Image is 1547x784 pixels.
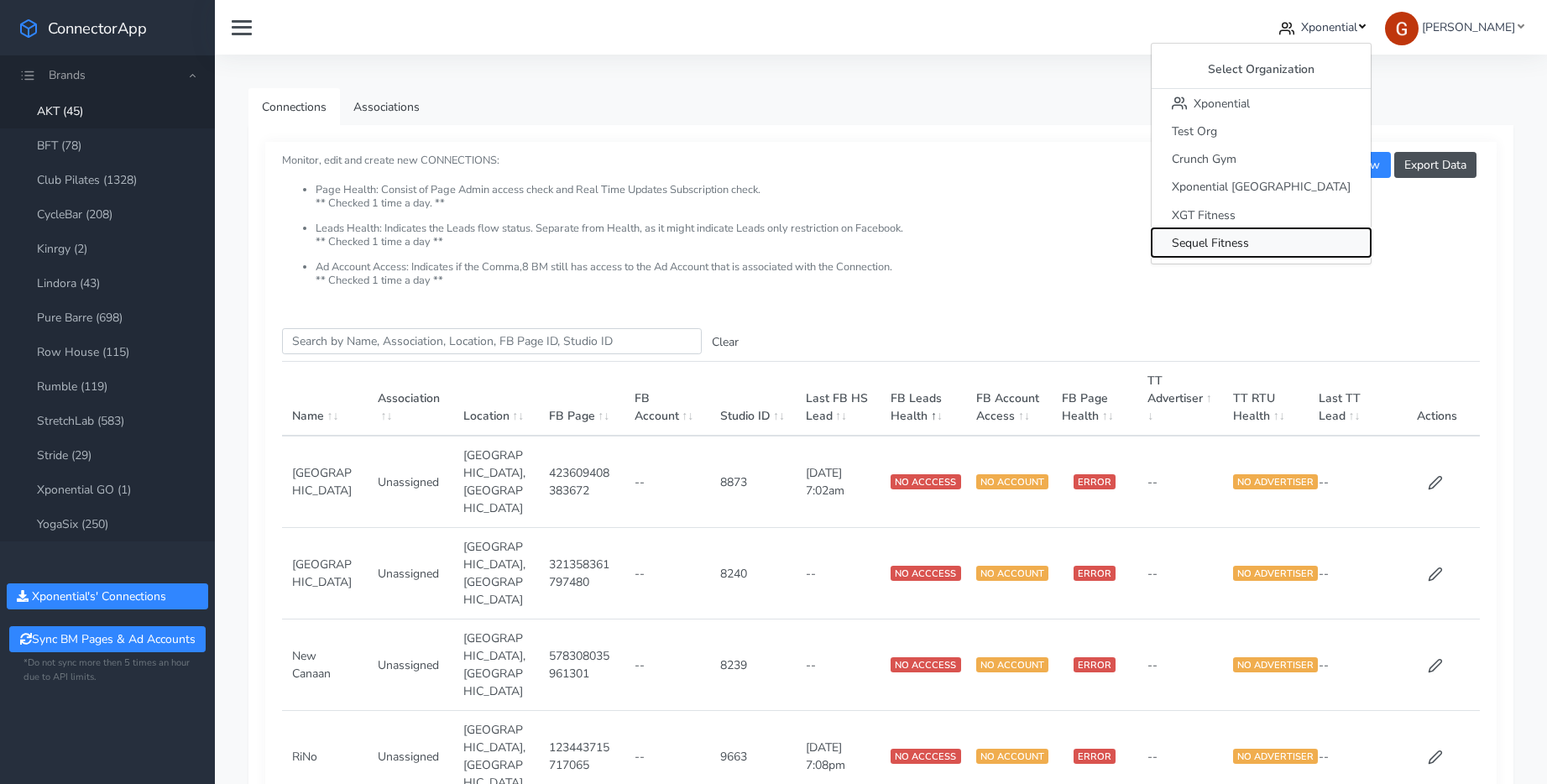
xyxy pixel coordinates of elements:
[891,474,960,489] span: NO ACCCESS
[1223,362,1309,436] th: TT RTU Health
[539,436,625,528] td: 423609408383672
[453,619,539,711] td: [GEOGRAPHIC_DATA],[GEOGRAPHIC_DATA]
[24,656,191,685] small: *Do not sync more then 5 times an hour due to API limits.
[282,328,702,354] input: enter text you want to search
[1309,619,1394,711] td: --
[1233,474,1318,489] span: NO ADVERTISER
[453,528,539,619] td: [GEOGRAPHIC_DATA],[GEOGRAPHIC_DATA]
[1385,12,1419,45] img: Greg Clemmons
[1172,235,1249,251] span: Sequel Fitness
[282,362,368,436] th: Name
[1233,749,1318,764] span: NO ADVERTISER
[891,657,960,672] span: NO ACCCESS
[625,362,710,436] th: FB Account
[248,88,340,126] a: Connections
[976,749,1048,764] span: NO ACCOUNT
[539,362,625,436] th: FB Page
[966,362,1052,436] th: FB Account Access
[48,18,147,39] span: ConnectorApp
[1137,362,1223,436] th: TT Advertiser
[625,436,710,528] td: --
[1233,566,1318,581] span: NO ADVERTISER
[1074,749,1116,764] span: ERROR
[796,619,881,711] td: --
[891,749,960,764] span: NO ACCCESS
[976,657,1048,672] span: NO ACCOUNT
[710,528,796,619] td: 8240
[1074,566,1116,581] span: ERROR
[9,626,205,652] button: Sync BM Pages & Ad Accounts
[1137,436,1223,528] td: --
[1172,180,1351,196] span: Xponential [GEOGRAPHIC_DATA]
[1309,362,1394,436] th: Last TT Lead
[976,566,1048,581] span: NO ACCOUNT
[368,362,453,436] th: Association
[282,139,1480,287] small: Monitor, edit and create new CONNECTIONS:
[368,528,453,619] td: Unassigned
[702,329,749,355] button: Clear
[1194,96,1250,112] span: Xponential
[340,88,433,126] a: Associations
[282,619,368,711] td: New Canaan
[453,436,539,528] td: [GEOGRAPHIC_DATA],[GEOGRAPHIC_DATA]
[453,362,539,436] th: Location
[1137,619,1223,711] td: --
[1152,50,1371,89] div: Select Organization
[49,67,86,83] span: Brands
[368,619,453,711] td: Unassigned
[1137,528,1223,619] td: --
[625,619,710,711] td: --
[1273,12,1372,43] a: Xponential
[316,261,1480,287] li: Ad Account Access: Indicates if the Comma,8 BM still has access to the Ad Account that is associa...
[316,184,1480,222] li: Page Health: Consist of Page Admin access check and Real Time Updates Subscription check. ** Chec...
[710,619,796,711] td: 8239
[282,436,368,528] td: [GEOGRAPHIC_DATA]
[1394,152,1476,178] button: Export Data
[1309,528,1394,619] td: --
[1394,362,1480,436] th: Actions
[539,528,625,619] td: 321358361797480
[710,436,796,528] td: 8873
[1172,123,1217,139] span: Test Org
[976,474,1048,489] span: NO ACCOUNT
[1172,151,1236,167] span: Crunch Gym
[796,528,881,619] td: --
[1074,474,1116,489] span: ERROR
[796,436,881,528] td: [DATE] 7:02am
[1052,362,1137,436] th: FB Page Health
[891,566,960,581] span: NO ACCCESS
[796,362,881,436] th: Last FB HS Lead
[1172,207,1236,223] span: XGT Fitness
[368,436,453,528] td: Unassigned
[539,619,625,711] td: 578308035961301
[1074,657,1116,672] span: ERROR
[1378,12,1530,43] a: [PERSON_NAME]
[1309,436,1394,528] td: --
[1422,19,1515,35] span: [PERSON_NAME]
[881,362,966,436] th: FB Leads Health
[1233,657,1318,672] span: NO ADVERTISER
[1301,19,1357,35] span: Xponential
[625,528,710,619] td: --
[7,583,208,609] button: Xponential's' Connections
[316,222,1480,261] li: Leads Health: Indicates the Leads flow status. Separate from Health, as it might indicate Leads o...
[282,528,368,619] td: [GEOGRAPHIC_DATA]
[710,362,796,436] th: Studio ID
